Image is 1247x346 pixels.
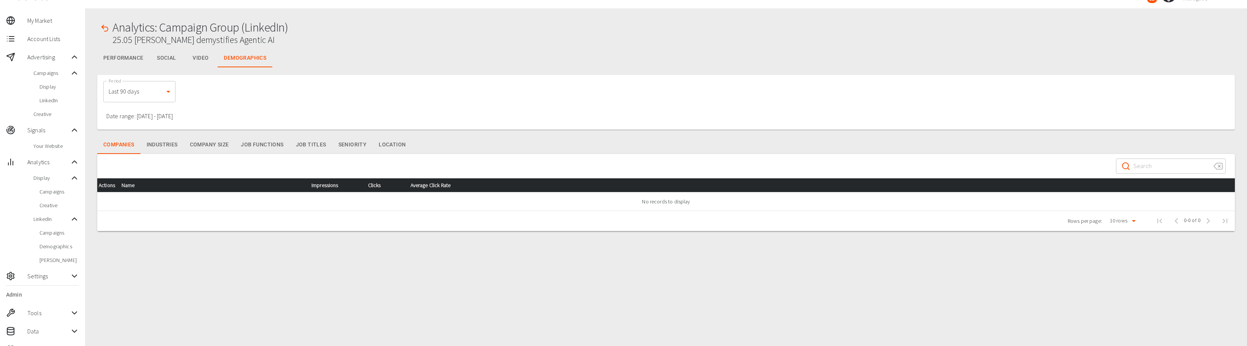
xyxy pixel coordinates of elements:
[411,181,463,190] span: Average Click Rate
[183,49,218,67] button: Video
[332,136,373,154] button: Seniority
[411,181,1229,190] div: Average Click Rate
[109,78,122,84] label: Period
[103,81,175,102] div: Last 90 days
[97,136,412,154] div: Demographics Tabs
[1216,212,1234,230] span: Last Page
[1133,156,1207,177] input: Search
[40,256,79,264] span: [PERSON_NAME]
[112,21,288,35] h1: Analytics: Campaign Group (LinkedIn)
[290,136,332,154] button: Job Titles
[1169,213,1184,229] span: Previous Page
[106,111,173,121] p: Date range: [DATE] - [DATE]
[141,136,184,154] button: Industries
[1184,217,1201,225] span: 0-0 of 0
[33,142,79,150] span: Your Website
[97,49,1235,67] div: Metrics Tabs
[33,174,70,182] span: Display
[27,327,70,336] span: Data
[311,181,351,190] span: Impressions
[27,52,70,62] span: Advertising
[1151,212,1169,230] span: First Page
[33,215,70,223] span: LinkedIn
[122,181,299,190] div: Name
[40,97,79,104] span: LinkedIn
[112,35,288,46] h2: 25.05 [PERSON_NAME] demystifies Agentic AI
[1108,217,1129,224] div: 10 rows
[40,229,79,236] span: Campaigns
[33,110,79,118] span: Creative
[1121,162,1130,171] svg: Search
[122,181,147,190] span: Name
[218,49,272,67] button: Demographics
[40,202,79,209] span: Creative
[40,243,79,250] span: Demographics
[368,181,398,190] div: Clicks
[235,136,289,154] button: Job Functions
[33,69,70,77] span: Campaigns
[27,157,70,167] span: Analytics
[311,181,356,190] div: Impressions
[184,136,235,154] button: Company Size
[40,188,79,195] span: Campaigns
[97,192,1235,211] td: No records to display
[1068,217,1102,225] p: Rows per page:
[27,16,79,25] span: My Market
[97,49,149,67] button: Performance
[27,308,70,317] span: Tools
[1105,215,1138,226] div: 10 rows
[27,34,79,43] span: Account Lists
[149,49,183,67] button: Social
[1201,213,1216,229] span: Next Page
[27,271,70,281] span: Settings
[27,125,70,135] span: Signals
[368,181,393,190] span: Clicks
[40,83,79,90] span: Display
[373,136,412,154] button: Location
[97,136,141,154] button: Companies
